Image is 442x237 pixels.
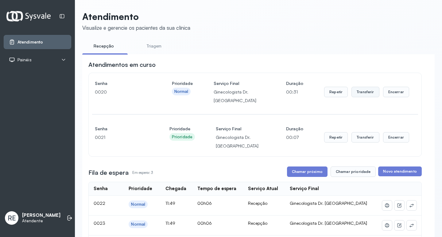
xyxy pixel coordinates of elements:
p: Atendimento [82,11,190,22]
div: Normal [131,222,145,227]
h3: Fila de espera [88,168,129,177]
h4: Senha [95,124,149,133]
h4: Serviço Final [216,124,265,133]
h4: Prioridade [172,79,193,88]
button: Encerrar [383,87,409,97]
p: Atendente [22,218,60,224]
button: Encerrar [383,132,409,143]
p: Ginecologista Dr. [GEOGRAPHIC_DATA] [216,133,265,150]
p: Ginecologista Dr. [GEOGRAPHIC_DATA] [214,88,265,105]
div: Serviço Final [290,186,319,192]
span: 00h06 [197,220,212,226]
h4: Senha [95,79,151,88]
div: Recepção [248,201,280,206]
span: 11:49 [165,220,175,226]
p: Em espera: 3 [132,168,153,177]
button: Transferir [351,87,379,97]
button: Chamar próximo [287,166,328,177]
button: Repetir [324,132,348,143]
div: Normal [174,89,188,94]
div: Prioridade [172,134,192,140]
div: Recepção [248,220,280,226]
span: 11:49 [165,201,175,206]
button: Transferir [351,132,379,143]
p: 0021 [95,133,149,142]
a: Recepção [82,41,125,51]
h4: Duração [286,79,303,88]
span: Ginecologista Dr. [GEOGRAPHIC_DATA] [290,201,367,206]
div: Senha [94,186,108,192]
div: Chegada [165,186,186,192]
a: Atendimento [9,39,66,45]
img: Logotipo do estabelecimento [6,11,51,21]
span: Painéis [17,57,32,63]
div: Normal [131,202,145,207]
span: 00h06 [197,201,212,206]
h4: Serviço Final [214,79,265,88]
div: Serviço Atual [248,186,278,192]
button: Novo atendimento [378,166,421,176]
button: Repetir [324,87,348,97]
span: 0023 [94,220,105,226]
p: [PERSON_NAME] [22,212,60,218]
h4: Duração [286,124,303,133]
h3: Atendimentos em curso [88,60,156,69]
div: Tempo de espera [197,186,236,192]
a: Triagem [133,41,176,51]
span: Atendimento [17,40,43,45]
p: 00:07 [286,133,303,142]
div: Visualize e gerencie os pacientes da sua clínica [82,25,190,31]
p: 0020 [95,88,151,96]
span: 0022 [94,201,105,206]
div: Prioridade [129,186,152,192]
h4: Prioridade [169,124,195,133]
span: Ginecologista Dr. [GEOGRAPHIC_DATA] [290,220,367,226]
p: 00:31 [286,88,303,96]
button: Chamar prioridade [331,166,376,177]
